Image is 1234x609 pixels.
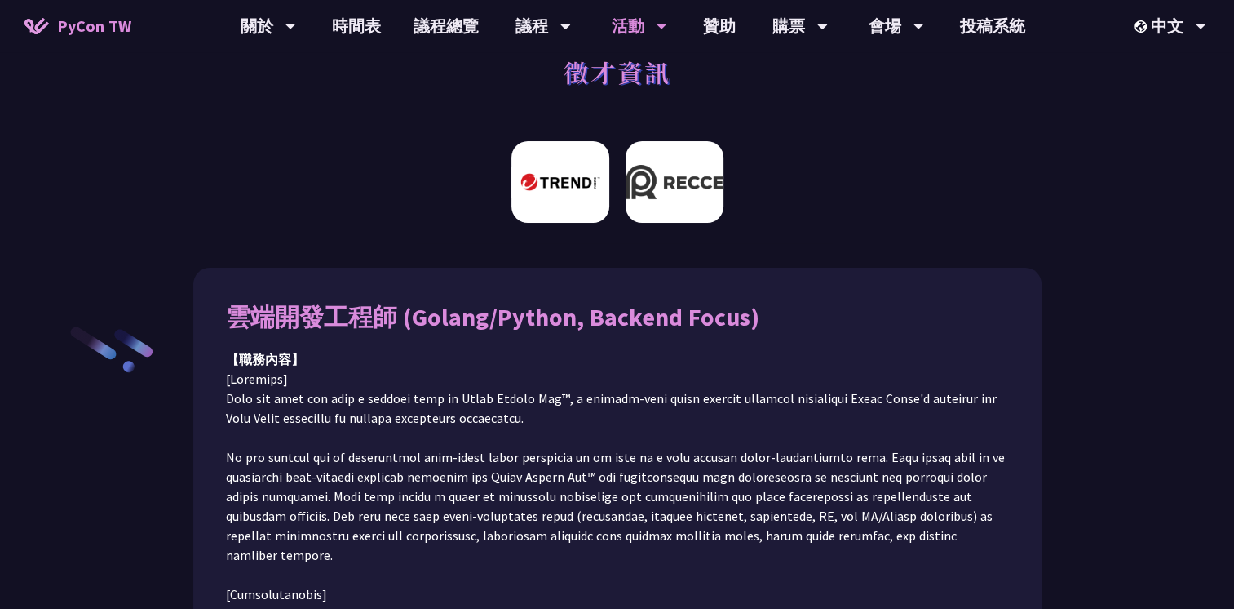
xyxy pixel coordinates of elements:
img: Recce | join us [626,141,723,223]
img: Locale Icon [1134,20,1151,33]
span: PyCon TW [57,14,131,38]
a: PyCon TW [8,6,148,47]
h1: 徵才資訊 [564,47,671,96]
img: 趨勢科技 Trend Micro [511,141,609,223]
div: 雲端開發工程師 (Golang/Python, Backend Focus) [226,300,1009,333]
img: Home icon of PyCon TW 2025 [24,18,49,34]
div: 【職務內容】 [226,349,1009,369]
